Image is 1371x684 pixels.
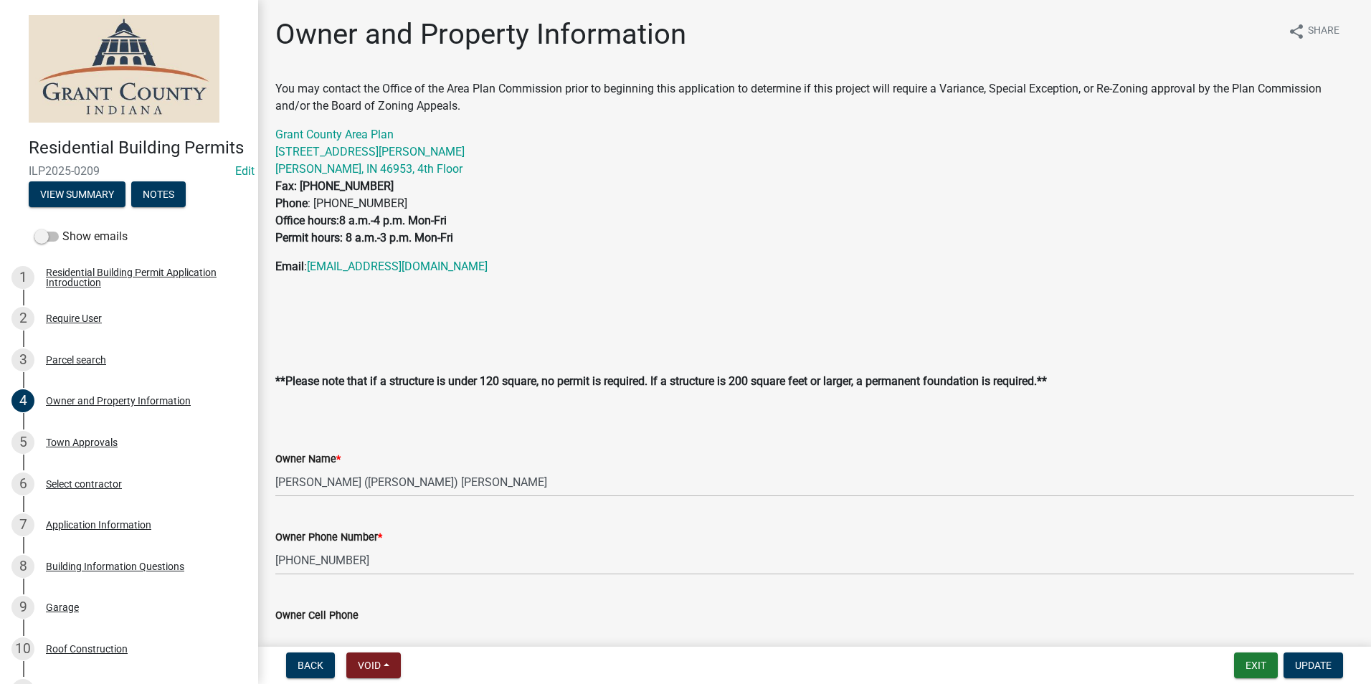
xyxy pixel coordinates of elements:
span: Void [358,660,381,671]
strong: **Please note that if a structure is under 120 square, no permit is required. If a structure is 2... [275,374,1047,388]
wm-modal-confirm: Notes [131,189,186,201]
p: : [PHONE_NUMBER] [275,126,1354,247]
div: 9 [11,596,34,619]
button: Back [286,652,335,678]
a: [STREET_ADDRESS][PERSON_NAME] [275,145,465,158]
strong: Fax: [PHONE_NUMBER] [275,179,394,193]
span: ILP2025-0209 [29,164,229,178]
wm-modal-confirm: Edit Application Number [235,164,255,178]
strong: Email [275,260,304,273]
strong: Phone [275,196,308,210]
div: Application Information [46,520,151,530]
div: Require User [46,313,102,323]
span: Share [1308,23,1339,40]
div: Select contractor [46,479,122,489]
div: Residential Building Permit Application Introduction [46,267,235,288]
div: 8 [11,555,34,578]
a: Edit [235,164,255,178]
div: Town Approvals [46,437,118,447]
div: Roof Construction [46,644,128,654]
button: Notes [131,181,186,207]
div: 4 [11,389,34,412]
div: 5 [11,431,34,454]
span: Update [1295,660,1332,671]
div: Building Information Questions [46,561,184,571]
h1: Owner and Property Information [275,17,686,52]
div: Garage [46,602,79,612]
button: View Summary [29,181,125,207]
label: Owner Phone Number [275,533,382,543]
a: Grant County Area Plan [275,128,394,141]
div: 7 [11,513,34,536]
label: Show emails [34,228,128,245]
div: Parcel search [46,355,106,365]
div: 2 [11,307,34,330]
img: Grant County, Indiana [29,15,219,123]
span: Back [298,660,323,671]
i: share [1288,23,1305,40]
button: Void [346,652,401,678]
label: Owner Cell Phone [275,611,359,621]
wm-modal-confirm: Summary [29,189,125,201]
button: Update [1284,652,1343,678]
div: 3 [11,348,34,371]
button: Exit [1234,652,1278,678]
a: [PERSON_NAME], IN 46953, 4th Floor [275,162,462,176]
a: [EMAIL_ADDRESS][DOMAIN_NAME] [307,260,488,273]
div: Owner and Property Information [46,396,191,406]
h4: Residential Building Permits [29,138,247,158]
button: shareShare [1276,17,1351,45]
label: Owner Name [275,455,341,465]
strong: Permit hours: 8 a.m.-3 p.m. Mon-Fri [275,231,453,244]
div: 10 [11,637,34,660]
strong: Office hours:8 a.m.-4 p.m. Mon-Fri [275,214,447,227]
div: 1 [11,266,34,289]
div: 6 [11,472,34,495]
p: : [275,258,1354,275]
p: You may contact the Office of the Area Plan Commission prior to beginning this application to det... [275,80,1354,115]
